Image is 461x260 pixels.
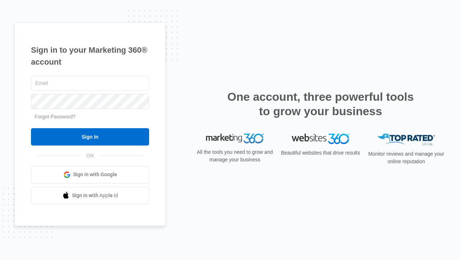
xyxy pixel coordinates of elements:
[31,75,149,91] input: Email
[31,166,149,183] a: Sign in with Google
[280,149,361,157] p: Beautiful websites that drive results
[194,148,275,164] p: All the tools you need to grow and manage your business
[31,44,149,68] h1: Sign in to your Marketing 360® account
[35,114,76,120] a: Forgot Password?
[292,134,349,144] img: Websites 360
[73,171,117,178] span: Sign in with Google
[206,134,264,144] img: Marketing 360
[31,128,149,146] input: Sign In
[31,187,149,204] a: Sign in with Apple Id
[225,90,416,118] h2: One account, three powerful tools to grow your business
[366,150,447,165] p: Monitor reviews and manage your online reputation
[81,152,99,160] span: OR
[377,134,435,146] img: Top Rated Local
[72,192,118,199] span: Sign in with Apple Id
